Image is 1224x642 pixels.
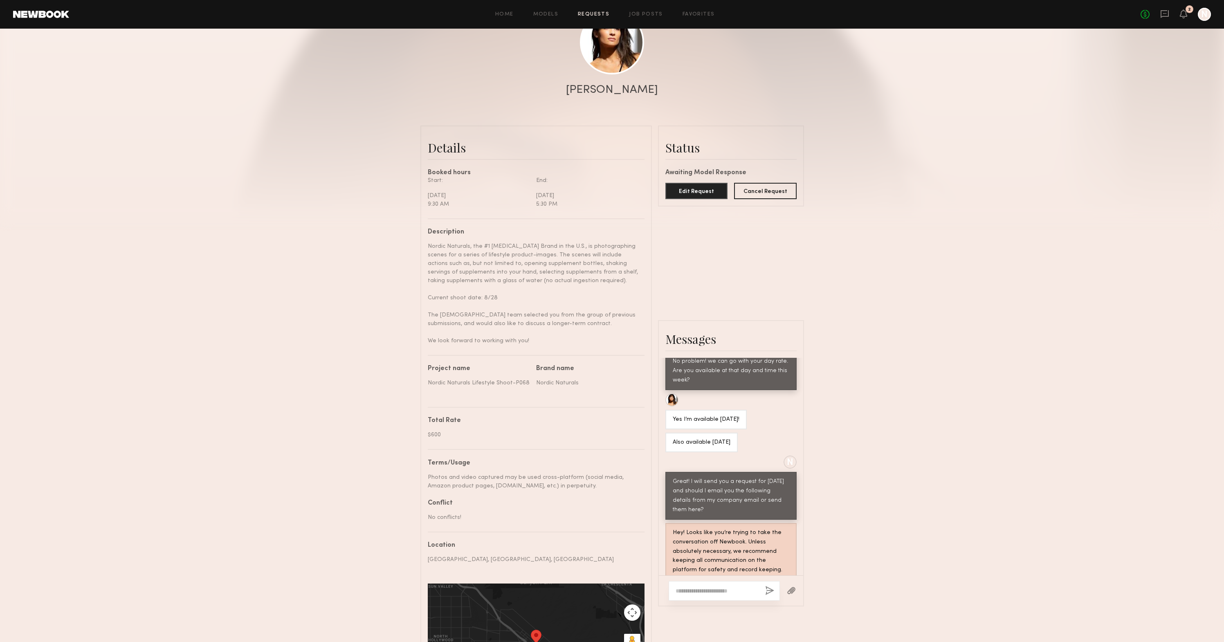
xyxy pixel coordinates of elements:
div: No problem! we can go with your day rate. Are you available at that day and time this week? [673,357,789,385]
a: Favorites [683,12,715,17]
div: Conflict [428,500,638,507]
a: N [1198,8,1211,21]
div: $600 [428,431,638,439]
div: [DATE] [428,191,530,200]
div: Location [428,542,638,549]
div: Nordic Naturals Lifestyle Shoot-P068 [428,379,530,387]
div: [DATE] [536,191,638,200]
div: Yes I’m available [DATE]! [673,415,739,424]
div: [GEOGRAPHIC_DATA], [GEOGRAPHIC_DATA], [GEOGRAPHIC_DATA] [428,555,638,564]
a: Job Posts [629,12,663,17]
div: Booked hours [428,170,645,176]
div: Nordic Naturals [536,379,638,387]
button: Map camera controls [624,604,640,621]
div: Total Rate [428,418,638,424]
div: Brand name [536,366,638,372]
div: Description [428,229,638,236]
div: Awaiting Model Response [665,170,797,176]
div: Also available [DATE] [673,438,730,447]
div: Details [428,139,645,156]
div: Messages [665,331,797,347]
div: Nordic Naturals, the #1 [MEDICAL_DATA] Brand in the U.S., is photographing scenes for a series of... [428,242,638,345]
div: 9:30 AM [428,200,530,209]
div: No conflicts! [428,513,638,522]
div: 5:30 PM [536,200,638,209]
div: Status [665,139,797,156]
div: End: [536,176,638,185]
a: Models [533,12,558,17]
a: Requests [578,12,609,17]
a: Home [495,12,514,17]
div: Great! I will send you a request for [DATE] and should I email you the following details from my ... [673,477,789,515]
div: Photos and video captured may be used cross-platform (social media, Amazon product pages, [DOMAIN... [428,473,638,490]
div: Hey! Looks like you’re trying to take the conversation off Newbook. Unless absolutely necessary, ... [673,528,789,575]
button: Edit Request [665,183,728,199]
div: Terms/Usage [428,460,638,467]
div: [PERSON_NAME] [566,84,658,96]
button: Cancel Request [734,183,797,199]
div: Start: [428,176,530,185]
div: Project name [428,366,530,372]
div: 2 [1188,7,1191,12]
